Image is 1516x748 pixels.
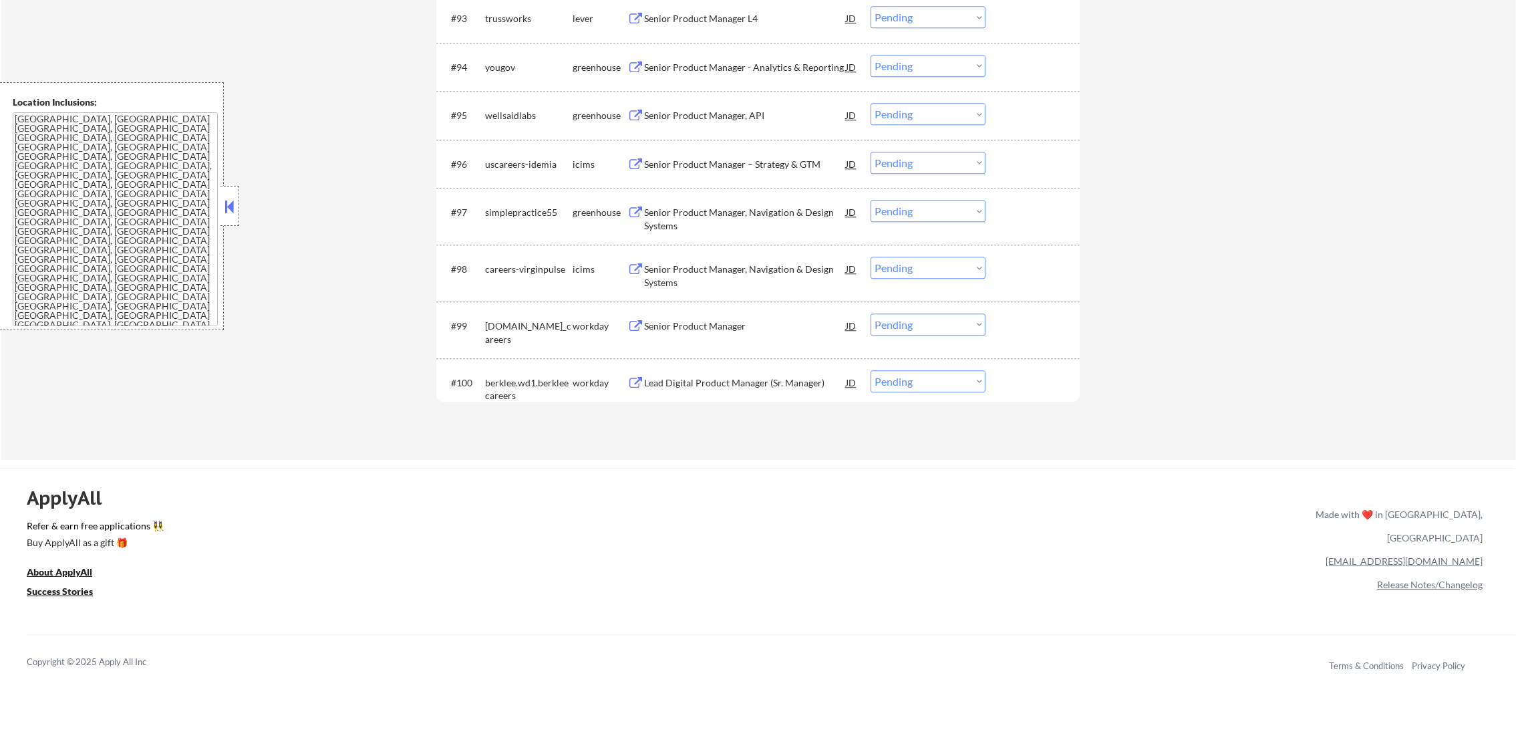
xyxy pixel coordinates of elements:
[644,206,846,232] div: Senior Product Manager, Navigation & Design Systems
[845,152,858,176] div: JD
[1326,555,1483,567] a: [EMAIL_ADDRESS][DOMAIN_NAME]
[1377,579,1483,590] a: Release Notes/Changelog
[485,263,573,276] div: careers-virginpulse
[845,103,858,127] div: JD
[845,257,858,281] div: JD
[1310,503,1483,549] div: Made with ❤️ in [GEOGRAPHIC_DATA], [GEOGRAPHIC_DATA]
[27,584,111,601] a: Success Stories
[13,96,218,109] div: Location Inclusions:
[1412,660,1465,671] a: Privacy Policy
[27,566,92,578] u: About ApplyAll
[573,320,627,333] div: workday
[27,656,180,669] div: Copyright © 2025 Apply All Inc
[644,109,846,122] div: Senior Product Manager, API
[27,487,117,509] div: ApplyAll
[485,376,573,402] div: berklee.wd1.berkleecareers
[573,12,627,25] div: lever
[451,263,474,276] div: #98
[451,376,474,390] div: #100
[451,109,474,122] div: #95
[845,55,858,79] div: JD
[644,12,846,25] div: Senior Product Manager L4
[27,538,160,547] div: Buy ApplyAll as a gift 🎁
[485,109,573,122] div: wellsaidlabs
[644,376,846,390] div: Lead Digital Product Manager (Sr. Manager)
[845,6,858,30] div: JD
[27,565,111,582] a: About ApplyAll
[573,206,627,219] div: greenhouse
[27,586,93,597] u: Success Stories
[451,206,474,219] div: #97
[573,158,627,171] div: icims
[644,263,846,289] div: Senior Product Manager, Navigation & Design Systems
[451,158,474,171] div: #96
[644,61,846,74] div: Senior Product Manager - Analytics & Reporting
[485,206,573,219] div: simplepractice55
[451,61,474,74] div: #94
[485,61,573,74] div: yougov
[573,263,627,276] div: icims
[451,320,474,333] div: #99
[573,376,627,390] div: workday
[485,158,573,171] div: uscareers-idemia
[451,12,474,25] div: #93
[1329,660,1404,671] a: Terms & Conditions
[27,521,1036,535] a: Refer & earn free applications 👯‍♀️
[845,370,858,394] div: JD
[485,12,573,25] div: trussworks
[644,158,846,171] div: Senior Product Manager – Strategy & GTM
[573,109,627,122] div: greenhouse
[27,535,160,552] a: Buy ApplyAll as a gift 🎁
[485,320,573,346] div: [DOMAIN_NAME]_careers
[845,200,858,224] div: JD
[845,314,858,338] div: JD
[644,320,846,333] div: Senior Product Manager
[573,61,627,74] div: greenhouse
